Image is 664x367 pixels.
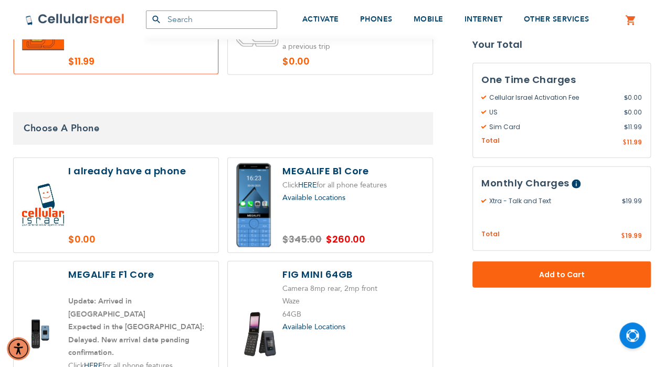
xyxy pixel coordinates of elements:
[621,232,625,241] span: $
[507,269,616,280] span: Add to Cart
[622,196,642,206] span: 19.99
[481,136,500,146] span: Total
[627,138,642,146] span: 11.99
[624,122,628,132] span: $
[282,193,345,203] a: Available Locations
[624,108,642,117] span: 0.00
[624,93,642,102] span: 0.00
[146,11,277,29] input: Search
[414,14,444,24] span: MOBILE
[302,14,339,24] span: ACTIVATE
[7,337,30,360] div: Accessibility Menu
[481,93,624,102] span: Cellular Israel Activation Fee
[481,196,622,206] span: Xtra - Talk and Text
[481,72,642,88] h3: One Time Charges
[481,122,624,132] span: Sim Card
[524,14,589,24] span: OTHER SERVICES
[623,138,627,148] span: $
[481,229,500,239] span: Total
[624,108,628,117] span: $
[622,196,626,206] span: $
[624,122,642,132] span: 11.99
[25,13,125,26] img: Cellular Israel Logo
[472,261,651,288] button: Add to Cart
[465,14,503,24] span: INTERNET
[481,108,624,117] span: US
[298,180,317,190] a: HERE
[624,93,628,102] span: $
[572,180,581,188] span: Help
[360,14,393,24] span: PHONES
[625,231,642,240] span: 19.99
[282,322,345,332] a: Available Locations
[472,37,651,53] strong: Your Total
[481,176,570,190] span: Monthly Charges
[24,122,99,135] span: Choose A Phone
